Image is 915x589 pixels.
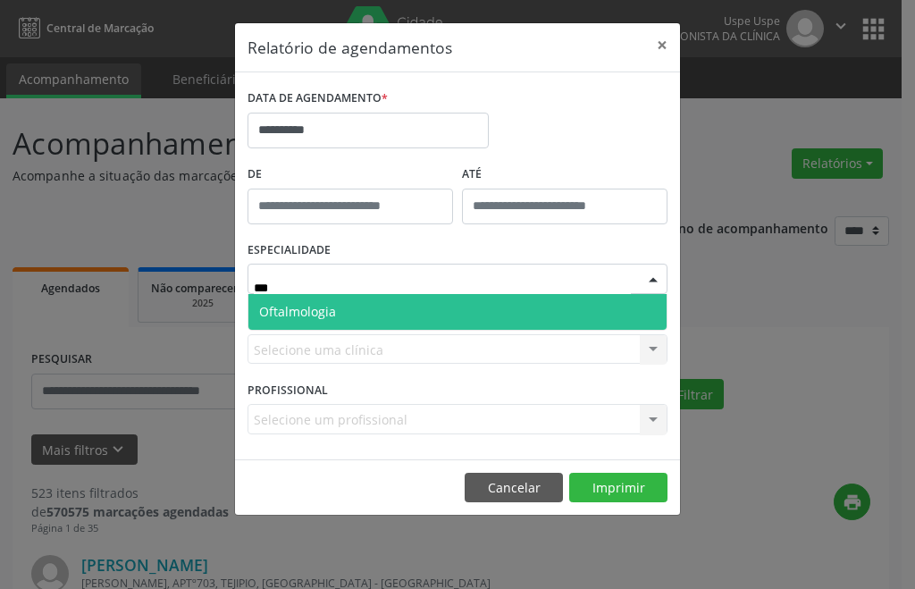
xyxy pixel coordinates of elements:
[248,85,388,113] label: DATA DE AGENDAMENTO
[248,237,331,265] label: ESPECIALIDADE
[465,473,563,503] button: Cancelar
[644,23,680,67] button: Close
[248,161,453,189] label: De
[248,376,328,404] label: PROFISSIONAL
[462,161,667,189] label: ATÉ
[248,36,452,59] h5: Relatório de agendamentos
[259,303,336,320] span: Oftalmologia
[569,473,667,503] button: Imprimir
